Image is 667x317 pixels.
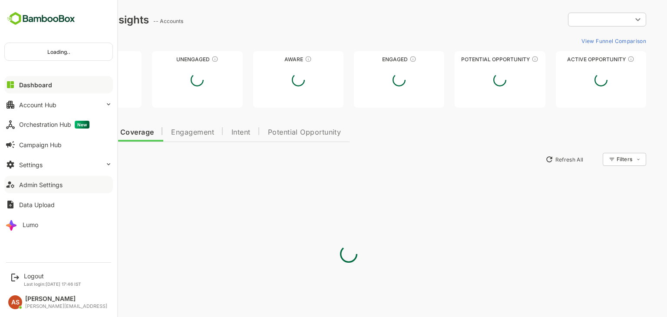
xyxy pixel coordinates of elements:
span: Engagement [141,129,184,136]
div: Orchestration Hub [19,121,89,129]
span: New [75,121,89,129]
button: Data Upload [4,196,113,213]
div: Dashboard [19,81,52,89]
div: Aware [223,56,313,63]
div: [PERSON_NAME][EMAIL_ADDRESS] [25,304,107,309]
div: Filters [585,152,616,167]
div: AS [8,295,22,309]
div: Engaged [324,56,414,63]
div: These accounts have not shown enough engagement and need nurturing [181,56,188,63]
button: Account Hub [4,96,113,113]
span: Data Quality and Coverage [30,129,123,136]
div: Active Opportunity [525,56,616,63]
div: Admin Settings [19,181,63,188]
span: Intent [201,129,220,136]
img: BambooboxFullLogoMark.5f36c76dfaba33ec1ec1367b70bb1252.svg [4,10,78,27]
div: Unengaged [122,56,212,63]
button: Lumo [4,216,113,233]
div: Lumo [23,221,38,228]
button: Campaign Hub [4,136,113,153]
div: These accounts have just entered the buying cycle and need further nurturing [274,56,281,63]
button: Refresh All [511,152,557,166]
p: Last login: [DATE] 17:46 IST [24,281,81,287]
div: Account Hub [19,101,56,109]
div: Potential Opportunity [424,56,515,63]
button: View Funnel Comparison [548,34,616,48]
button: New Insights [21,152,84,167]
div: These accounts have not been engaged with for a defined time period [80,56,87,63]
div: These accounts are warm, further nurturing would qualify them to MQAs [379,56,386,63]
button: Dashboard [4,76,113,93]
button: Orchestration HubNew [4,116,113,133]
div: These accounts are MQAs and can be passed on to Inside Sales [501,56,508,63]
div: Logout [24,272,81,280]
div: These accounts have open opportunities which might be at any of the Sales Stages [597,56,604,63]
div: Unreached [21,56,111,63]
div: Data Upload [19,201,55,208]
div: [PERSON_NAME] [25,295,107,303]
button: Admin Settings [4,176,113,193]
div: Dashboard Insights [21,13,119,26]
div: Loading.. [5,43,112,60]
div: Campaign Hub [19,141,62,149]
div: ​ [538,12,616,27]
ag: -- Accounts [123,18,155,24]
div: Filters [586,156,602,162]
div: Settings [19,161,43,168]
button: Settings [4,156,113,173]
span: Potential Opportunity [238,129,311,136]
